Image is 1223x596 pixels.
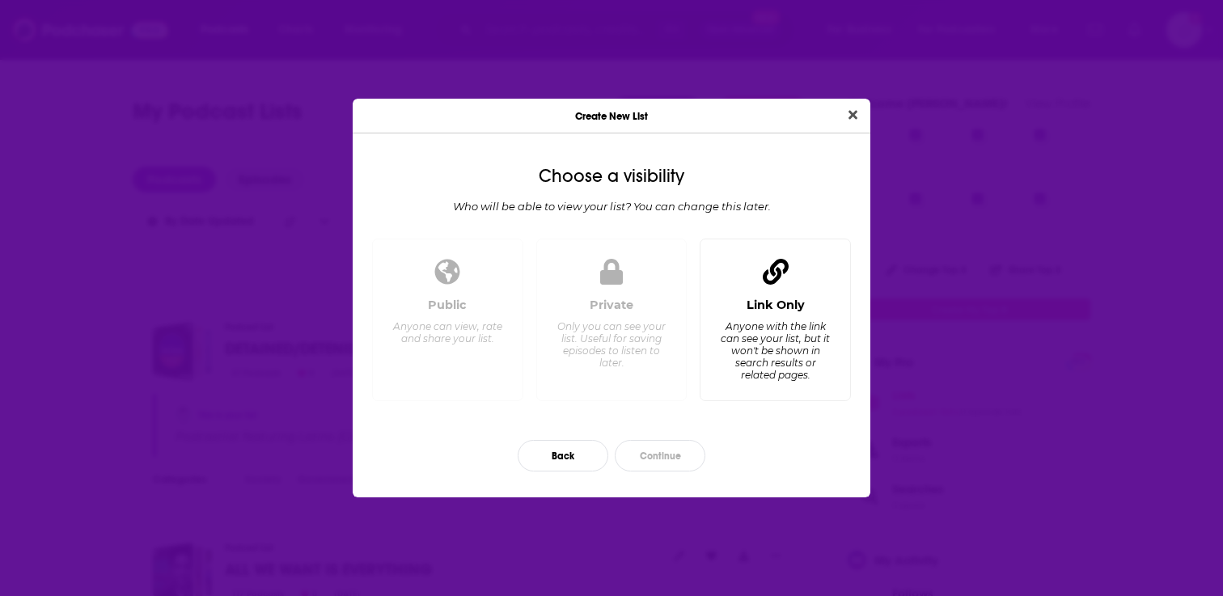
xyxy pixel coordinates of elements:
[747,298,805,312] div: Link Only
[556,320,667,369] div: Only you can see your list. Useful for saving episodes to listen to later.
[428,298,467,312] div: Public
[842,105,864,125] button: Close
[392,320,503,344] div: Anyone can view, rate and share your list.
[366,166,857,187] div: Choose a visibility
[353,99,870,133] div: Create New List
[366,200,857,213] div: Who will be able to view your list? You can change this later.
[590,298,633,312] div: Private
[720,320,831,381] div: Anyone with the link can see your list, but it won't be shown in search results or related pages.
[615,440,705,471] button: Continue
[518,440,608,471] button: Back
